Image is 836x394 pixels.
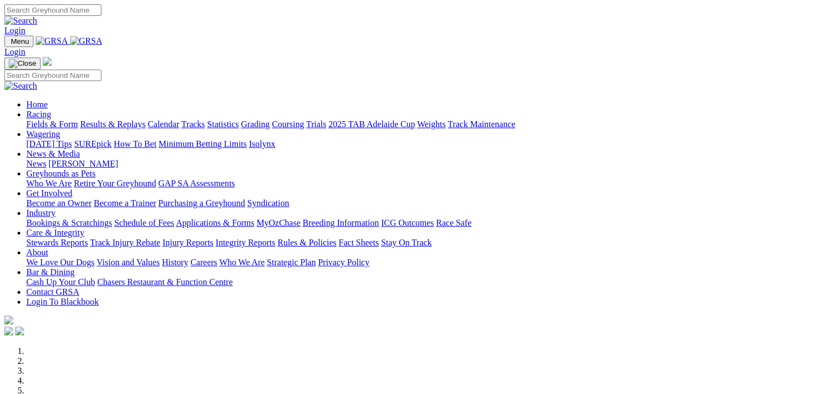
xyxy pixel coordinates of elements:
a: Rules & Policies [277,238,337,247]
a: Purchasing a Greyhound [158,198,245,208]
a: Statistics [207,119,239,129]
a: Home [26,100,48,109]
a: Isolynx [249,139,275,149]
img: twitter.svg [15,327,24,335]
a: Injury Reports [162,238,213,247]
button: Toggle navigation [4,58,41,70]
img: Search [4,81,37,91]
img: logo-grsa-white.png [43,57,52,66]
img: GRSA [70,36,103,46]
div: News & Media [26,159,832,169]
div: Get Involved [26,198,832,208]
a: Login [4,47,25,56]
a: Minimum Betting Limits [158,139,247,149]
a: Get Involved [26,189,72,198]
a: Race Safe [436,218,471,227]
a: Fact Sheets [339,238,379,247]
a: Results & Replays [80,119,145,129]
a: Tracks [181,119,205,129]
a: Chasers Restaurant & Function Centre [97,277,232,287]
a: Calendar [147,119,179,129]
a: Stay On Track [381,238,431,247]
a: Integrity Reports [215,238,275,247]
span: Menu [11,37,29,45]
a: Breeding Information [303,218,379,227]
a: Applications & Forms [176,218,254,227]
a: We Love Our Dogs [26,258,94,267]
a: Care & Integrity [26,228,84,237]
a: Vision and Values [96,258,160,267]
a: Wagering [26,129,60,139]
a: News [26,159,46,168]
a: [DATE] Tips [26,139,72,149]
a: Become an Owner [26,198,92,208]
a: Strategic Plan [267,258,316,267]
div: Care & Integrity [26,238,832,248]
a: Bookings & Scratchings [26,218,112,227]
a: ICG Outcomes [381,218,434,227]
div: Racing [26,119,832,129]
a: Cash Up Your Club [26,277,95,287]
img: logo-grsa-white.png [4,316,13,324]
a: Contact GRSA [26,287,79,296]
a: Careers [190,258,217,267]
a: Stewards Reports [26,238,88,247]
a: Syndication [247,198,289,208]
div: Wagering [26,139,832,149]
a: Track Maintenance [448,119,515,129]
a: [PERSON_NAME] [48,159,118,168]
a: Coursing [272,119,304,129]
div: Industry [26,218,832,228]
a: Who We Are [26,179,72,188]
a: History [162,258,188,267]
div: Greyhounds as Pets [26,179,832,189]
a: Privacy Policy [318,258,369,267]
a: Fields & Form [26,119,78,129]
img: Close [9,59,36,68]
a: Racing [26,110,51,119]
img: Search [4,16,37,26]
a: GAP SA Assessments [158,179,235,188]
a: Bar & Dining [26,267,75,277]
a: Grading [241,119,270,129]
a: SUREpick [74,139,111,149]
button: Toggle navigation [4,36,33,47]
div: About [26,258,832,267]
input: Search [4,70,101,81]
a: Login To Blackbook [26,297,99,306]
img: facebook.svg [4,327,13,335]
a: MyOzChase [257,218,300,227]
a: News & Media [26,149,80,158]
a: Login [4,26,25,35]
img: GRSA [36,36,68,46]
a: Become a Trainer [94,198,156,208]
a: Trials [306,119,326,129]
a: How To Bet [114,139,157,149]
a: Who We Are [219,258,265,267]
a: 2025 TAB Adelaide Cup [328,119,415,129]
a: Industry [26,208,55,218]
input: Search [4,4,101,16]
a: Weights [417,119,446,129]
a: Schedule of Fees [114,218,174,227]
a: Greyhounds as Pets [26,169,95,178]
a: About [26,248,48,257]
a: Track Injury Rebate [90,238,160,247]
a: Retire Your Greyhound [74,179,156,188]
div: Bar & Dining [26,277,832,287]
